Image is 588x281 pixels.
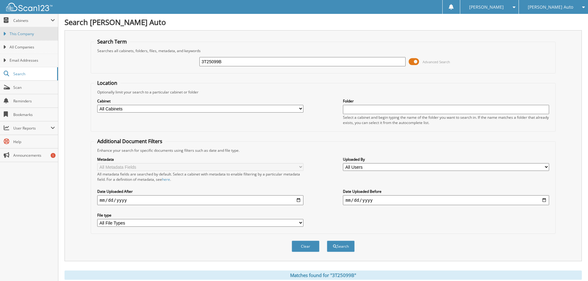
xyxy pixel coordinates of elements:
div: Enhance your search for specific documents using filters such as date and file type. [94,148,552,153]
button: Search [327,241,355,252]
span: Reminders [13,98,55,104]
span: User Reports [13,126,51,131]
input: end [343,195,549,205]
label: Date Uploaded Before [343,189,549,194]
input: start [97,195,303,205]
span: Scan [13,85,55,90]
button: Clear [292,241,319,252]
label: Uploaded By [343,157,549,162]
span: This Company [10,31,55,37]
div: All metadata fields are searched by default. Select a cabinet with metadata to enable filtering b... [97,171,303,182]
label: Cabinet [97,98,303,104]
img: scan123-logo-white.svg [6,3,52,11]
span: Search [13,71,54,76]
label: Date Uploaded After [97,189,303,194]
div: Select a cabinet and begin typing the name of the folder you want to search in. If the name match... [343,115,549,125]
label: File type [97,213,303,218]
legend: Search Term [94,38,130,45]
legend: Additional Document Filters [94,138,165,145]
span: Announcements [13,153,55,158]
span: Cabinets [13,18,51,23]
span: [PERSON_NAME] Auto [528,5,573,9]
span: All Companies [10,44,55,50]
label: Metadata [97,157,303,162]
legend: Location [94,80,120,86]
span: Help [13,139,55,144]
div: Searches all cabinets, folders, files, metadata, and keywords [94,48,552,53]
div: Optionally limit your search to a particular cabinet or folder [94,89,552,95]
label: Folder [343,98,549,104]
span: [PERSON_NAME] [469,5,504,9]
span: Bookmarks [13,112,55,117]
div: 1 [51,153,56,158]
span: Email Addresses [10,58,55,63]
span: Advanced Search [423,60,450,64]
div: Matches found for "3T25099B" [65,271,582,280]
a: here [162,177,170,182]
h1: Search [PERSON_NAME] Auto [65,17,582,27]
iframe: Chat Widget [557,251,588,281]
